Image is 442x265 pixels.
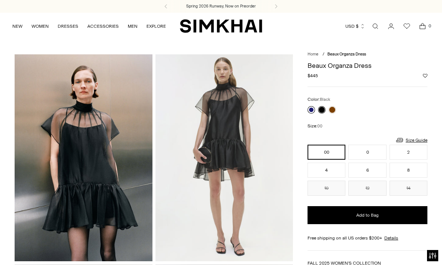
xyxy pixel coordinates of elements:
[345,18,365,34] button: USD $
[308,52,318,57] a: Home
[128,18,137,34] a: MEN
[146,18,166,34] a: EXPLORE
[308,96,330,103] label: Color:
[308,163,345,178] button: 4
[384,19,399,34] a: Go to the account page
[348,145,386,160] button: 0
[390,145,427,160] button: 2
[186,3,256,9] a: Spring 2026 Runway, Now on Preorder
[308,72,318,79] span: $445
[317,124,323,129] span: 00
[327,52,366,57] span: Beaux Organza Dress
[423,73,427,78] button: Add to Wishlist
[31,18,49,34] a: WOMEN
[348,163,386,178] button: 6
[308,51,427,58] nav: breadcrumbs
[308,123,323,130] label: Size:
[356,212,379,219] span: Add to Bag
[15,54,152,261] img: Beaux Organza Dress
[348,181,386,196] button: 12
[308,145,345,160] button: 00
[308,235,427,241] div: Free shipping on all US orders $200+
[390,181,427,196] button: 14
[87,18,119,34] a: ACCESSORIES
[308,181,345,196] button: 10
[368,19,383,34] a: Open search modal
[395,135,427,145] a: Size Guide
[399,19,414,34] a: Wishlist
[58,18,78,34] a: DRESSES
[12,18,22,34] a: NEW
[390,163,427,178] button: 8
[308,206,427,224] button: Add to Bag
[308,62,427,69] h1: Beaux Organza Dress
[180,19,262,33] a: SIMKHAI
[384,235,398,241] a: Details
[415,19,430,34] a: Open cart modal
[323,51,324,58] div: /
[6,237,75,259] iframe: Sign Up via Text for Offers
[155,54,293,261] img: Beaux Organza Dress
[320,97,330,102] span: Black
[426,22,433,29] span: 0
